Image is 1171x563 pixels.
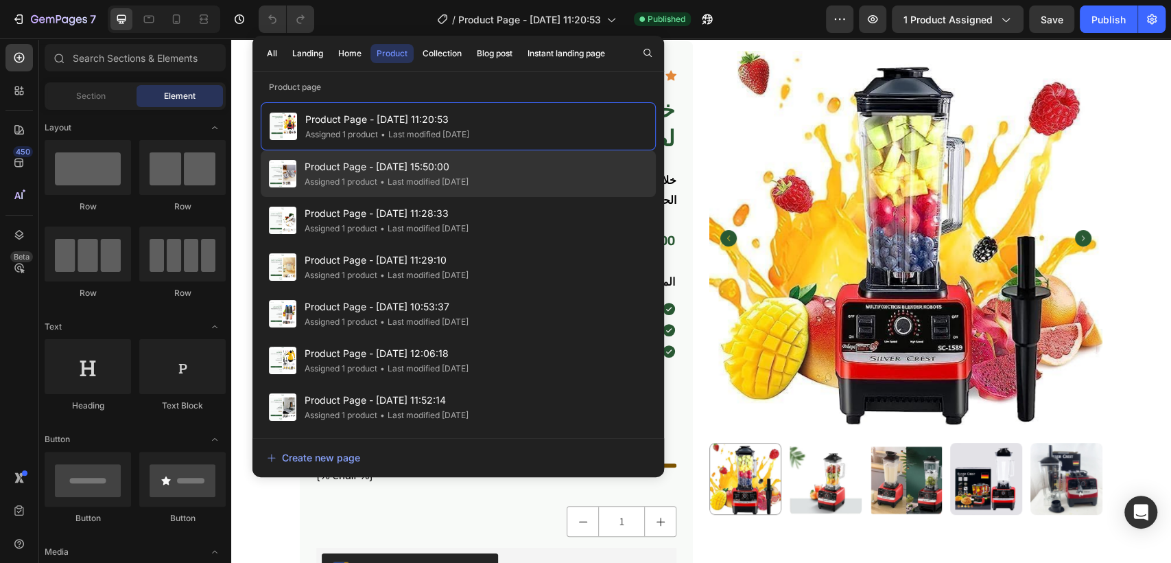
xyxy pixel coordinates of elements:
[305,252,469,268] span: Product Page - [DATE] 11:29:10
[164,90,196,102] span: Element
[45,546,69,558] span: Media
[380,176,385,187] span: •
[351,303,423,323] strong: سهولة الاستخدام
[370,44,414,63] button: Product
[231,38,1171,563] iframe: Design area
[377,315,469,329] div: Last modified [DATE]
[305,299,469,315] span: Product Page - [DATE] 10:53:37
[252,80,664,94] p: Product page
[648,13,685,25] span: Published
[305,159,469,175] span: Product Page - [DATE] 15:50:00
[76,90,106,102] span: Section
[367,468,414,498] input: quantity
[189,261,423,279] p: : يمنع دخول الهواء البارد/الساخن، الغبار، والحشرات
[452,12,456,27] span: /
[338,47,362,60] div: Home
[305,315,377,329] div: Assigned 1 product
[521,44,611,63] button: Instant landing page
[381,129,386,139] span: •
[380,363,385,374] span: •
[414,468,445,498] button: increment
[261,44,283,63] button: All
[45,122,71,134] span: Layout
[380,410,385,420] span: •
[266,444,650,472] button: Create new page
[13,146,33,157] div: 450
[139,512,226,525] div: Button
[139,400,226,412] div: Text Block
[373,188,445,216] div: LE 1,760.00
[102,523,118,540] img: CKKYs5695_ICEAE=.webp
[139,287,226,299] div: Row
[1124,496,1157,529] div: Open Intercom Messenger
[45,512,131,525] div: Button
[377,362,469,376] div: Last modified [DATE]
[377,47,407,60] div: Product
[1041,14,1063,25] span: Save
[1080,5,1137,33] button: Publish
[45,321,62,333] span: Text
[416,44,468,63] button: Collection
[259,5,314,33] div: Undo/Redo
[90,11,96,27] p: 7
[139,200,226,213] div: Row
[380,270,385,280] span: •
[380,317,385,327] span: •
[305,345,469,362] span: Product Page - [DATE] 12:06:18
[305,362,377,376] div: Assigned 1 product
[423,47,462,60] div: Collection
[85,365,445,446] div: {% assign current_stock = product.selected_or_first_available_variant.inventory_quantity %} {% if...
[305,409,377,422] div: Assigned 1 product
[300,190,362,213] div: LE 2,000.00
[377,175,469,189] div: Last modified [DATE]
[903,12,993,27] span: 1 product assigned
[218,281,423,301] strong: توفير: يساعد في تقليل استهلاك الكهرباء والتكييف
[5,5,102,33] button: 7
[286,44,329,63] button: Landing
[305,205,469,222] span: Product Page - [DATE] 11:28:33
[45,44,226,71] input: Search Sections & Elements
[305,392,469,409] span: Product Page - [DATE] 11:52:14
[267,47,277,60] div: All
[45,287,131,299] div: Row
[377,409,469,422] div: Last modified [DATE]
[10,251,33,262] div: Beta
[336,468,367,498] button: decrement
[528,47,605,60] div: Instant landing page
[377,268,469,282] div: Last modified [DATE]
[129,523,256,538] div: Releasit COD Form & Upsells
[404,260,423,280] strong: عزل
[458,12,601,27] span: Product Page - [DATE] 11:20:53
[292,47,323,60] div: Landing
[45,400,131,412] div: Heading
[204,316,226,338] span: Toggle open
[204,428,226,450] span: Toggle open
[207,303,423,322] p: : يركب وينشال بسهولة بدون أدوات
[99,345,180,365] p: متبقي 5 قطع فقط
[305,175,377,189] div: Assigned 1 product
[332,44,368,63] button: Home
[1029,5,1074,33] button: Save
[267,450,360,465] div: Create new page
[489,192,506,208] button: Carousel Back Arrow
[305,268,377,282] div: Assigned 1 product
[204,541,226,563] span: Toggle open
[471,44,519,63] button: Blog post
[305,128,378,141] div: Assigned 1 product
[398,233,444,253] p: : المميزات
[204,117,226,139] span: Toggle open
[305,111,469,128] span: Product Page - [DATE] 11:20:53
[1091,12,1126,27] div: Publish
[45,200,131,213] div: Row
[477,47,512,60] div: Blog post
[377,222,469,235] div: Last modified [DATE]
[380,223,385,233] span: •
[305,222,377,235] div: Assigned 1 product
[378,128,469,141] div: Last modified [DATE]
[892,5,1024,33] button: 1 product assigned
[45,433,70,446] span: Button
[91,515,267,548] button: Releasit COD Form & Upsells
